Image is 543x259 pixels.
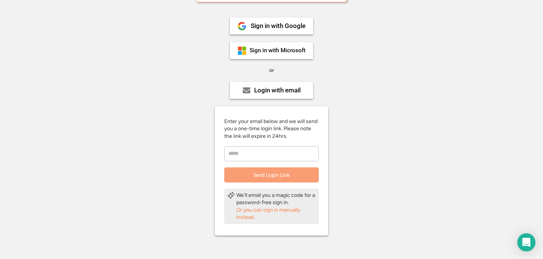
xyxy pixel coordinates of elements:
div: We'll email you a magic code for a password-free sign in. [236,192,316,206]
div: Login with email [254,87,301,94]
div: or [269,67,274,74]
button: Send Login Link [224,167,319,183]
div: Enter your email below and we will send you a one-time login link. Please note the link will expi... [224,118,319,140]
div: Sign in with Google [251,23,306,29]
div: Or you can sign in manually instead. [236,206,316,221]
div: Sign in with Microsoft [250,48,306,53]
img: ms-symbollockup_mssymbol_19.png [237,46,247,55]
div: Open Intercom Messenger [517,233,535,251]
img: 1024px-Google__G__Logo.svg.png [237,22,247,31]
